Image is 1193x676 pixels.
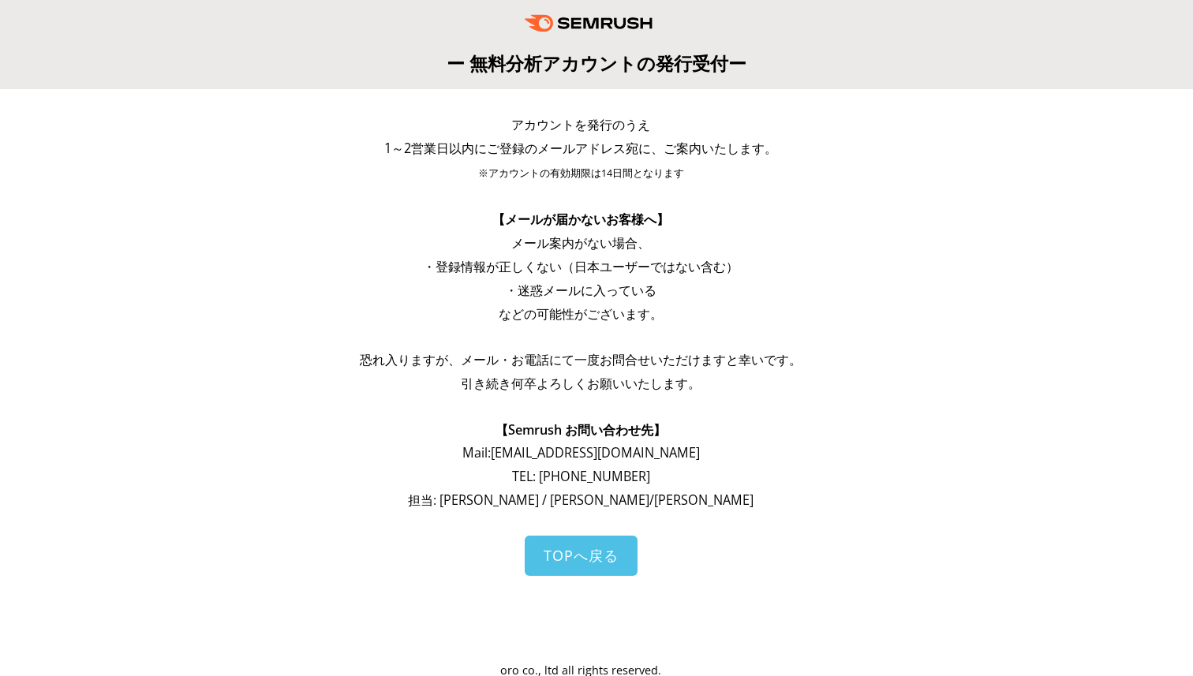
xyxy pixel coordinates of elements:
[496,421,666,439] span: 【Semrush お問い合わせ先】
[360,351,802,368] span: 恐れ入りますが、メール・お電話にて一度お問合せいただけますと幸いです。
[499,305,663,323] span: などの可能性がございます。
[505,282,656,299] span: ・迷惑メールに入っている
[384,140,777,157] span: 1～2営業日以内にご登録のメールアドレス宛に、ご案内いたします。
[462,444,700,461] span: Mail: [EMAIL_ADDRESS][DOMAIN_NAME]
[512,468,650,485] span: TEL: [PHONE_NUMBER]
[525,536,638,576] a: TOPへ戻る
[478,166,684,180] span: ※アカウントの有効期限は14日間となります
[423,258,739,275] span: ・登録情報が正しくない（日本ユーザーではない含む）
[408,491,754,509] span: 担当: [PERSON_NAME] / [PERSON_NAME]/[PERSON_NAME]
[492,211,669,228] span: 【メールが届かないお客様へ】
[447,50,746,76] span: ー 無料分析アカウントの発行受付ー
[511,234,650,252] span: メール案内がない場合、
[544,546,619,565] span: TOPへ戻る
[461,375,701,392] span: 引き続き何卒よろしくお願いいたします。
[511,116,650,133] span: アカウントを発行のうえ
